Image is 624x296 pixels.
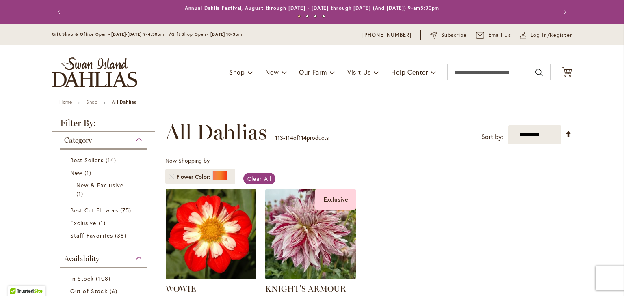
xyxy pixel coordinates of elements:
a: Email Us [476,31,511,39]
span: 1 [99,219,108,227]
span: Availability [64,254,99,263]
a: Log In/Register [520,31,572,39]
a: KNIGHT'S ARMOUR Exclusive [265,273,356,281]
a: Best Sellers [70,156,139,164]
span: Now Shopping by [165,157,210,164]
span: Exclusive [70,219,96,227]
img: WOWIE [166,189,256,279]
span: Email Us [488,31,511,39]
button: Previous [52,4,68,20]
span: Best Sellers [70,156,104,164]
a: [PHONE_NUMBER] [362,31,412,39]
a: Clear All [243,173,275,184]
a: Exclusive [70,219,139,227]
a: WOWIE [166,284,196,294]
a: New [70,168,139,177]
a: Annual Dahlia Festival, August through [DATE] - [DATE] through [DATE] (And [DATE]) 9-am5:30pm [185,5,440,11]
span: Category [64,136,92,145]
button: Next [556,4,572,20]
span: Log In/Register [531,31,572,39]
a: Remove Flower Color Orange/Peach [169,174,174,179]
span: Our Farm [299,68,327,76]
div: Exclusive [315,189,356,210]
span: 108 [96,274,112,283]
span: Out of Stock [70,287,108,295]
span: Gift Shop Open - [DATE] 10-3pm [171,32,242,37]
a: Shop [86,99,97,105]
span: 1 [76,189,85,198]
span: Subscribe [441,31,467,39]
span: 14 [106,156,118,164]
span: 113 [275,134,283,142]
span: In Stock [70,275,94,282]
span: 114 [299,134,307,142]
p: - of products [275,131,329,144]
label: Sort by: [481,129,503,144]
a: New &amp; Exclusive [76,181,133,198]
span: New [70,169,82,176]
span: Staff Favorites [70,232,113,239]
span: Visit Us [347,68,371,76]
button: 3 of 4 [314,15,317,18]
span: 75 [120,206,133,214]
a: Subscribe [430,31,467,39]
a: WOWIE [166,273,256,281]
a: store logo [52,57,137,87]
a: Home [59,99,72,105]
span: New & Exclusive [76,181,123,189]
span: 6 [110,287,119,295]
span: 114 [285,134,293,142]
span: Flower Color [176,173,212,181]
a: In Stock 108 [70,274,139,283]
a: Out of Stock 6 [70,287,139,295]
img: KNIGHT'S ARMOUR [265,189,356,279]
span: Gift Shop & Office Open - [DATE]-[DATE] 9-4:30pm / [52,32,171,37]
strong: Filter By: [52,119,155,132]
span: 36 [115,231,128,240]
button: 4 of 4 [322,15,325,18]
a: Best Cut Flowers [70,206,139,214]
span: Clear All [247,175,271,182]
button: 1 of 4 [298,15,301,18]
button: 2 of 4 [306,15,309,18]
span: All Dahlias [165,120,267,144]
span: New [265,68,279,76]
a: KNIGHT'S ARMOUR [265,284,346,294]
strong: All Dahlias [112,99,136,105]
span: 1 [84,168,93,177]
a: Staff Favorites [70,231,139,240]
span: Shop [229,68,245,76]
span: Best Cut Flowers [70,206,118,214]
span: Help Center [391,68,428,76]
